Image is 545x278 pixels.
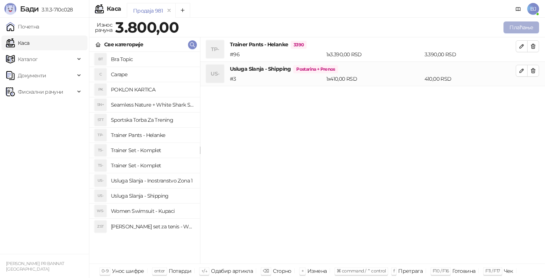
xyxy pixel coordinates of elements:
[111,221,194,232] h4: [PERSON_NAME] set za tenis - Women Tennis Set
[504,266,513,276] div: Чек
[111,53,194,65] h4: Bra Topic
[423,50,517,58] div: 3.390,00 RSD
[111,99,194,111] h4: Seamless Nature + White Shark Set
[89,52,200,264] div: grid
[4,3,16,15] img: Logo
[95,68,106,80] div: C
[102,268,108,274] span: 0-9
[291,41,307,49] span: 3390
[337,268,386,274] span: ⌘ command / ⌃ control
[95,205,106,217] div: WS-
[527,3,539,15] span: BJ
[301,268,304,274] span: +
[133,7,163,15] div: Продаја 981
[111,144,194,156] h4: Trainer Set - Komplet
[111,114,194,126] h4: Sportska Torba Za Trening
[6,261,64,272] small: [PERSON_NAME] PR BANNAT [GEOGRAPHIC_DATA]
[485,268,500,274] span: F11 / F17
[175,3,190,18] button: Add tab
[423,75,517,83] div: 410,00 RSD
[95,221,106,232] div: ZST
[111,160,194,171] h4: Trainer Set - Komplet
[273,266,291,276] div: Сторно
[107,6,121,12] div: Каса
[111,190,194,202] h4: Usluga Slanja - Shipping
[104,40,143,48] div: Све категорије
[111,175,194,187] h4: Usluga Slanja - Inostranstvo Zona 1
[111,205,194,217] h4: Women Swimsuit - Kupaci
[95,190,106,202] div: US-
[95,99,106,111] div: SN+
[164,7,174,14] button: remove
[111,84,194,96] h4: POKLON KARTICA
[95,53,106,65] div: BT
[393,268,394,274] span: f
[293,65,338,73] span: Postarina + Prenos
[6,36,29,50] a: Каса
[169,266,192,276] div: Потврди
[39,6,73,13] span: 3.11.3-710c028
[512,3,524,15] a: Документација
[228,50,325,58] div: # 96
[93,20,114,35] div: Износ рачуна
[307,266,327,276] div: Измена
[206,65,224,83] div: US-
[325,50,423,58] div: 1 x 3.390,00 RSD
[18,52,38,67] span: Каталог
[398,266,423,276] div: Претрага
[111,68,194,80] h4: Carape
[263,268,269,274] span: ⌫
[503,21,539,33] button: Плаћање
[111,129,194,141] h4: Trainer Pants - Helanke
[95,114,106,126] div: STT
[230,40,516,49] h4: Trainer Pants - Helanke
[201,268,207,274] span: ↑/↓
[20,4,39,13] span: Бади
[206,40,224,58] div: TP-
[325,75,423,83] div: 1 x 410,00 RSD
[115,18,179,36] strong: 3.800,00
[452,266,475,276] div: Готовина
[95,129,106,141] div: TP-
[433,268,449,274] span: F10 / F16
[18,68,46,83] span: Документи
[95,144,106,156] div: TS-
[95,160,106,171] div: TS-
[95,84,106,96] div: PK
[228,75,325,83] div: # 3
[95,175,106,187] div: US-
[112,266,144,276] div: Унос шифре
[154,268,165,274] span: enter
[230,65,516,73] h4: Usluga Slanja - Shipping
[211,266,253,276] div: Одабир артикла
[6,19,39,34] a: Почетна
[18,84,63,99] span: Фискални рачуни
